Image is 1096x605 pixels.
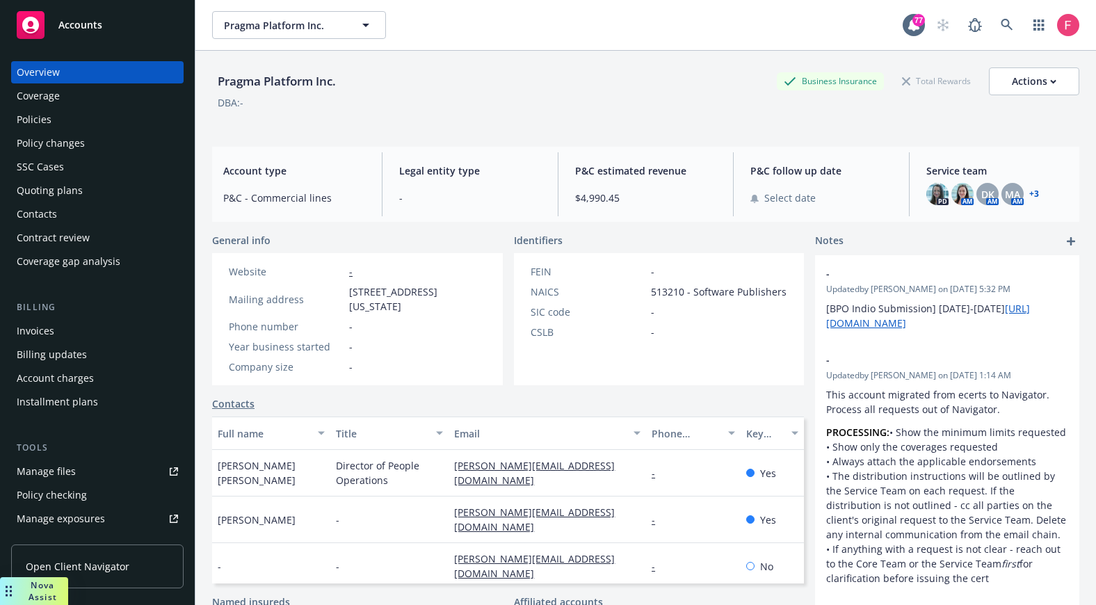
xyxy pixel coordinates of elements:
div: Full name [218,426,309,441]
a: Installment plans [11,391,184,413]
span: Yes [760,466,776,481]
span: Account type [223,163,365,178]
a: Policy changes [11,132,184,154]
div: -Updatedby [PERSON_NAME] on [DATE] 5:32 PM[BPO Indio Submission] [DATE]-[DATE][URL][DOMAIN_NAME] [815,255,1079,341]
div: Contacts [17,203,57,225]
a: Accounts [11,6,184,45]
span: [STREET_ADDRESS][US_STATE] [349,284,486,314]
div: Phone number [229,319,344,334]
a: - [349,265,353,278]
a: Overview [11,61,184,83]
span: Nova Assist [29,579,57,603]
span: - [651,305,654,319]
span: [PERSON_NAME] [PERSON_NAME] [218,458,325,487]
a: add [1063,233,1079,250]
div: -Updatedby [PERSON_NAME] on [DATE] 1:14 AMThis account migrated from ecerts to Navigator. Process... [815,341,1079,597]
div: Year business started [229,339,344,354]
span: Notes [815,233,844,250]
span: Select date [764,191,816,205]
a: Contacts [212,396,255,411]
img: photo [951,183,974,205]
div: Invoices [17,320,54,342]
a: Manage exposures [11,508,184,530]
span: - [349,319,353,334]
p: • Show the minimum limits requested • Show only the coverages requested • Always attach the appli... [826,425,1068,586]
span: - [349,339,353,354]
a: Policies [11,108,184,131]
div: Title [336,426,428,441]
span: Identifiers [514,233,563,248]
div: Actions [1012,68,1056,95]
a: [PERSON_NAME][EMAIL_ADDRESS][DOMAIN_NAME] [454,506,615,533]
div: Billing updates [17,344,87,366]
div: Website [229,264,344,279]
span: - [399,191,541,205]
p: This account migrated from ecerts to Navigator. Process all requests out of Navigator. [826,387,1068,417]
em: first [1001,557,1020,570]
a: Contacts [11,203,184,225]
span: - [651,325,654,339]
div: Manage files [17,460,76,483]
div: 77 [912,14,925,26]
span: Accounts [58,19,102,31]
div: NAICS [531,284,645,299]
span: $4,990.45 [575,191,717,205]
div: Policy checking [17,484,87,506]
span: Legal entity type [399,163,541,178]
div: CSLB [531,325,645,339]
span: - [349,360,353,374]
span: DK [981,187,994,202]
a: Coverage gap analysis [11,250,184,273]
div: Overview [17,61,60,83]
div: Company size [229,360,344,374]
span: - [336,559,339,574]
a: - [652,513,666,526]
a: - [652,467,666,480]
span: - [218,559,221,574]
button: Key contact [741,417,804,450]
div: Key contact [746,426,783,441]
div: Email [454,426,625,441]
div: FEIN [531,264,645,279]
span: [PERSON_NAME] [218,513,296,527]
div: Pragma Platform Inc. [212,72,341,90]
button: Title [330,417,449,450]
div: DBA: - [218,95,243,110]
span: Director of People Operations [336,458,443,487]
a: Switch app [1025,11,1053,39]
a: Coverage [11,85,184,107]
a: Report a Bug [961,11,989,39]
span: Service team [926,163,1068,178]
div: SIC code [531,305,645,319]
button: Email [449,417,646,450]
a: Policy checking [11,484,184,506]
strong: PROCESSING: [826,426,889,439]
button: Phone number [646,417,741,450]
span: P&C estimated revenue [575,163,717,178]
a: [PERSON_NAME][EMAIL_ADDRESS][DOMAIN_NAME] [454,459,615,487]
div: SSC Cases [17,156,64,178]
span: No [760,559,773,574]
span: P&C follow up date [750,163,892,178]
span: General info [212,233,271,248]
div: Installment plans [17,391,98,413]
span: - [336,513,339,527]
div: Coverage gap analysis [17,250,120,273]
span: 513210 - Software Publishers [651,284,787,299]
a: Account charges [11,367,184,389]
div: Total Rewards [895,72,978,90]
a: Billing updates [11,344,184,366]
div: Policies [17,108,51,131]
div: Mailing address [229,292,344,307]
div: Policy changes [17,132,85,154]
a: [PERSON_NAME][EMAIL_ADDRESS][DOMAIN_NAME] [454,552,615,580]
span: Open Client Navigator [26,559,129,574]
span: MA [1005,187,1020,202]
span: Yes [760,513,776,527]
a: Search [993,11,1021,39]
span: Updated by [PERSON_NAME] on [DATE] 1:14 AM [826,369,1068,382]
div: Manage exposures [17,508,105,530]
a: Start snowing [929,11,957,39]
span: Updated by [PERSON_NAME] on [DATE] 5:32 PM [826,283,1068,296]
